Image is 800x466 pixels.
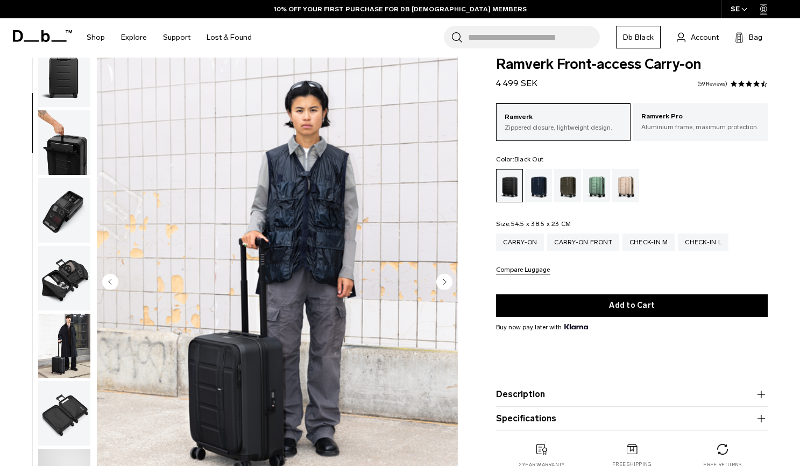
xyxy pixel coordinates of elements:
a: Black Out [496,169,523,202]
span: 54.5 x 38.5 x 23 CM [511,220,571,228]
button: Add to Cart [496,294,768,317]
button: Specifications [496,412,768,425]
span: Buy now pay later with [496,322,587,332]
a: Check-in M [622,234,675,251]
span: Black Out [514,156,543,163]
a: Carry-on [496,234,544,251]
a: 59 reviews [697,81,727,87]
a: Carry-on Front [547,234,619,251]
a: Check-in L [678,234,728,251]
button: Bag [735,31,762,44]
p: Aluminium frame, maximum protection. [641,122,760,132]
button: Ramverk-front-access.png [38,178,91,243]
img: Ramverk Front-access Carry-on Black Out [38,381,90,446]
a: Fogbow Beige [612,169,639,202]
button: Ramverk-front-access-1.png [38,110,91,175]
span: 4 499 SEK [496,78,537,88]
span: Account [691,32,719,43]
a: Forest Green [554,169,581,202]
a: Ramverk Pro Aluminium frame, maximum protection. [633,103,768,140]
legend: Size: [496,221,571,227]
nav: Main Navigation [79,18,260,57]
button: Ramverk Front-access Carry-on Black Out [38,313,91,379]
img: Ramverk-front-access-1.png [38,110,90,175]
button: Description [496,388,768,401]
span: Bag [749,32,762,43]
a: Lost & Found [207,18,252,57]
img: Ramverk Front-access Carry-on Black Out [38,43,90,108]
a: Blue Hour [525,169,552,202]
span: Ramverk Front-access Carry-on [496,58,768,72]
button: Next slide [436,274,452,292]
button: Previous slide [102,274,118,292]
button: Compare Luggage [496,266,550,274]
button: Ramverk Front-access Carry-on Black Out [38,43,91,108]
p: Ramverk Pro [641,111,760,122]
img: Ramverk Front-access Carry-on Black Out [38,314,90,378]
img: {"height" => 20, "alt" => "Klarna"} [564,324,587,329]
a: Account [677,31,719,44]
legend: Color: [496,156,543,163]
a: Explore [121,18,147,57]
a: Support [163,18,190,57]
button: Ramverk Front-access Carry-on Black Out [38,380,91,446]
a: 10% OFF YOUR FIRST PURCHASE FOR DB [DEMOGRAPHIC_DATA] MEMBERS [274,4,527,14]
button: Ramverk Front-access Carry-on Black Out [38,245,91,311]
p: Ramverk [505,112,622,123]
img: Ramverk Front-access Carry-on Black Out [38,246,90,310]
p: Zippered closure, lightweight design. [505,123,622,132]
a: Db Black [616,26,661,48]
img: Ramverk-front-access.png [38,178,90,243]
a: Shop [87,18,105,57]
a: Green Ray [583,169,610,202]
